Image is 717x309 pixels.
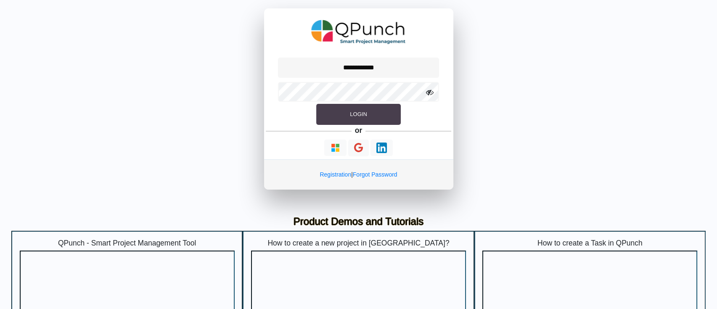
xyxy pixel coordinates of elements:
[376,143,387,153] img: Loading...
[330,143,341,153] img: Loading...
[251,239,466,248] h5: How to create a new project in [GEOGRAPHIC_DATA]?
[316,104,400,125] button: Login
[264,159,453,190] div: |
[18,216,699,228] h3: Product Demos and Tutorials
[320,171,351,178] a: Registration
[482,239,697,248] h5: How to create a Task in QPunch
[20,239,235,248] h5: QPunch - Smart Project Management Tool
[353,171,397,178] a: Forgot Password
[348,140,369,157] button: Continue With Google
[370,140,393,156] button: Continue With LinkedIn
[311,17,406,47] img: QPunch
[324,140,347,156] button: Continue With Microsoft Azure
[350,111,367,117] span: Login
[353,125,364,137] h5: or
